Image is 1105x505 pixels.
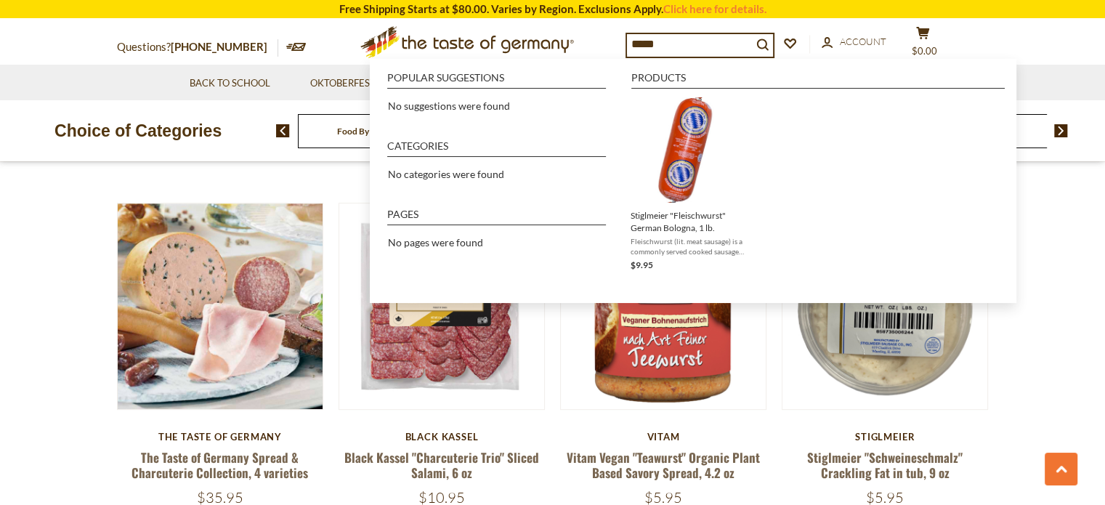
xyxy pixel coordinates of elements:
[388,168,504,180] span: No categories were found
[131,448,308,482] a: The Taste of Germany Spread & Charcuterie Collection, 4 varieties
[388,236,483,249] span: No pages were found
[807,448,963,482] a: Stiglmeier "Schweineschmalz" Crackling Fat in tub, 9 oz
[310,76,385,92] a: Oktoberfest
[339,203,545,409] img: Black Kassel "Charcuterie Trio" Sliced Salami, 6 oz
[190,76,270,92] a: Back to School
[117,431,324,443] div: The Taste of Germany
[631,236,745,256] span: Fleischwurst (lit. meat sausage) is a commonly served cooked sausage (Brühwurst) made from finely...
[631,209,745,234] span: Stiglmeier "Fleischwurst" German Bologna, 1 lb.
[118,203,323,409] img: The Taste of Germany Spread & Charcuterie Collection, 4 varieties
[387,73,606,89] li: Popular suggestions
[560,431,767,443] div: Vitam
[1054,124,1068,137] img: next arrow
[625,92,750,278] li: Stiglmeier "Fleischwurst" German Bologna, 1 lb.
[339,431,546,443] div: Black Kassel
[388,100,510,112] span: No suggestions were found
[631,73,1005,89] li: Products
[344,448,539,482] a: Black Kassel "Charcuterie Trio" Sliced Salami, 6 oz
[822,34,886,50] a: Account
[171,40,267,53] a: [PHONE_NUMBER]
[567,448,760,482] a: Vitam Vegan "Teawurst" Organic Plant Based Savory Spread, 4.2 oz
[561,203,766,409] img: Vitam Vegan "Teawurst" Organic Plant Based Savory Spread, 4.2 oz
[117,38,278,57] p: Questions?
[840,36,886,47] span: Account
[902,26,945,62] button: $0.00
[387,209,606,225] li: Pages
[631,97,745,272] a: Stiglmeier "Fleischwurst" German Bologna, 1 lb.Fleischwurst (lit. meat sausage) is a commonly ser...
[782,431,989,443] div: Stiglmeier
[370,59,1016,303] div: Instant Search Results
[663,2,766,15] a: Click here for details.
[912,45,937,57] span: $0.00
[631,259,653,270] span: $9.95
[337,126,406,137] a: Food By Category
[387,141,606,157] li: Categories
[276,124,290,137] img: previous arrow
[782,203,988,409] img: Stiglmeier "Schweineschmalz" Crackling Fat in tub, 9 oz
